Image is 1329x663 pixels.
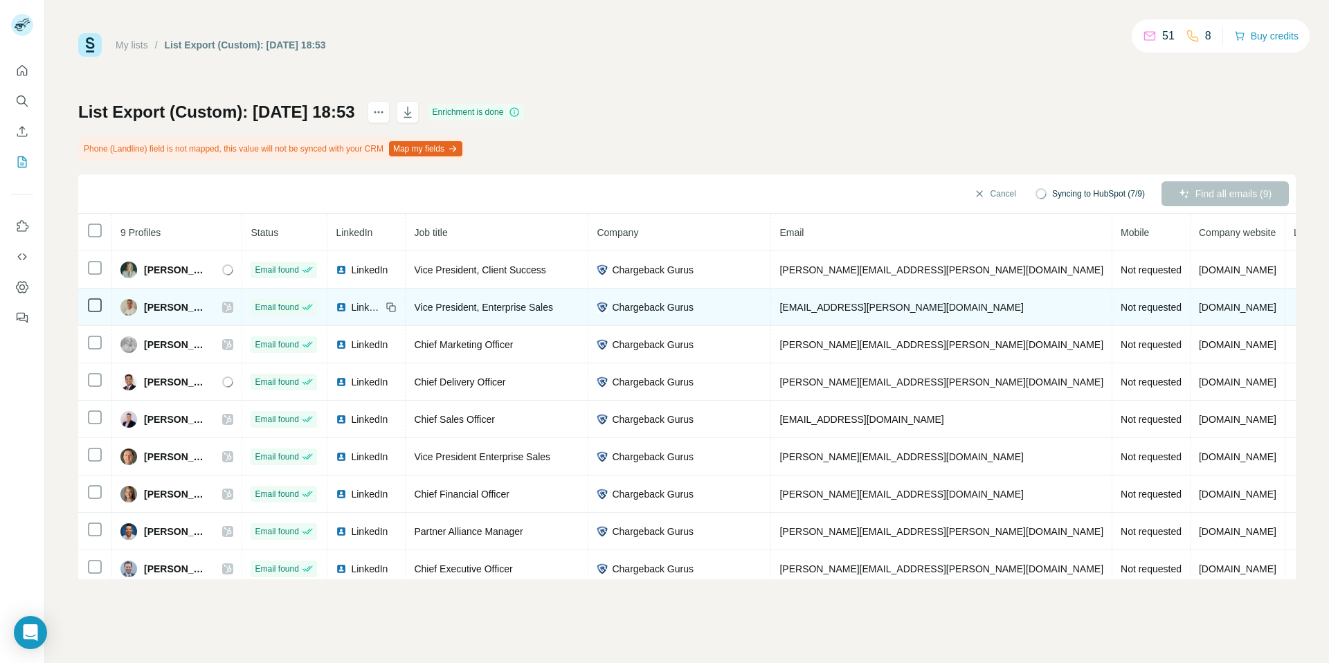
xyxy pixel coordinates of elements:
[1121,489,1182,500] span: Not requested
[779,227,804,238] span: Email
[414,339,513,350] span: Chief Marketing Officer
[336,563,347,574] img: LinkedIn logo
[11,89,33,113] button: Search
[120,448,137,465] img: Avatar
[1121,264,1182,275] span: Not requested
[612,412,694,426] span: Chargeback Gurus
[612,487,694,501] span: Chargeback Gurus
[351,450,388,464] span: LinkedIn
[144,263,208,277] span: [PERSON_NAME]
[1199,264,1276,275] span: [DOMAIN_NAME]
[144,562,208,576] span: [PERSON_NAME]
[11,14,33,36] img: Avatar
[597,264,608,275] img: company-logo
[351,263,388,277] span: LinkedIn
[120,336,137,353] img: Avatar
[612,338,694,352] span: Chargeback Gurus
[251,227,278,238] span: Status
[428,104,525,120] div: Enrichment is done
[351,525,388,538] span: LinkedIn
[779,414,943,425] span: [EMAIL_ADDRESS][DOMAIN_NAME]
[779,376,1103,388] span: [PERSON_NAME][EMAIL_ADDRESS][PERSON_NAME][DOMAIN_NAME]
[414,526,523,537] span: Partner Alliance Manager
[144,487,208,501] span: [PERSON_NAME]
[368,101,390,123] button: actions
[414,227,447,238] span: Job title
[78,137,465,161] div: Phone (Landline) field is not mapped, this value will not be synced with your CRM
[414,414,494,425] span: Chief Sales Officer
[597,526,608,537] img: company-logo
[414,489,509,500] span: Chief Financial Officer
[255,451,298,463] span: Email found
[11,305,33,330] button: Feedback
[11,214,33,239] button: Use Surfe on LinkedIn
[597,227,638,238] span: Company
[612,263,694,277] span: Chargeback Gurus
[144,525,208,538] span: [PERSON_NAME]
[351,412,388,426] span: LinkedIn
[779,526,1103,537] span: [PERSON_NAME][EMAIL_ADDRESS][PERSON_NAME][DOMAIN_NAME]
[414,451,550,462] span: Vice President Enterprise Sales
[336,489,347,500] img: LinkedIn logo
[597,489,608,500] img: company-logo
[144,338,208,352] span: [PERSON_NAME]
[1199,526,1276,537] span: [DOMAIN_NAME]
[1199,489,1276,500] span: [DOMAIN_NAME]
[1121,339,1182,350] span: Not requested
[120,486,137,502] img: Avatar
[414,302,553,313] span: Vice President, Enterprise Sales
[351,487,388,501] span: LinkedIn
[255,563,298,575] span: Email found
[144,450,208,464] span: [PERSON_NAME]
[336,339,347,350] img: LinkedIn logo
[1121,563,1182,574] span: Not requested
[351,338,388,352] span: LinkedIn
[597,451,608,462] img: company-logo
[1199,451,1276,462] span: [DOMAIN_NAME]
[120,299,137,316] img: Avatar
[78,33,102,57] img: Surfe Logo
[11,119,33,144] button: Enrich CSV
[597,414,608,425] img: company-logo
[120,561,137,577] img: Avatar
[1205,28,1211,44] p: 8
[389,141,462,156] button: Map my fields
[612,300,694,314] span: Chargeback Gurus
[612,562,694,576] span: Chargeback Gurus
[351,375,388,389] span: LinkedIn
[255,525,298,538] span: Email found
[1121,526,1182,537] span: Not requested
[14,616,47,649] div: Open Intercom Messenger
[612,375,694,389] span: Chargeback Gurus
[1121,227,1149,238] span: Mobile
[1234,26,1299,46] button: Buy credits
[1199,302,1276,313] span: [DOMAIN_NAME]
[597,302,608,313] img: company-logo
[255,413,298,426] span: Email found
[779,339,1103,350] span: [PERSON_NAME][EMAIL_ADDRESS][PERSON_NAME][DOMAIN_NAME]
[779,489,1023,500] span: [PERSON_NAME][EMAIL_ADDRESS][DOMAIN_NAME]
[120,374,137,390] img: Avatar
[336,302,347,313] img: LinkedIn logo
[779,302,1023,313] span: [EMAIL_ADDRESS][PERSON_NAME][DOMAIN_NAME]
[255,376,298,388] span: Email found
[597,376,608,388] img: company-logo
[597,339,608,350] img: company-logo
[255,301,298,314] span: Email found
[336,451,347,462] img: LinkedIn logo
[155,38,158,52] li: /
[120,227,161,238] span: 9 Profiles
[1121,451,1182,462] span: Not requested
[336,414,347,425] img: LinkedIn logo
[120,523,137,540] img: Avatar
[144,300,208,314] span: [PERSON_NAME]
[612,525,694,538] span: Chargeback Gurus
[612,450,694,464] span: Chargeback Gurus
[351,562,388,576] span: LinkedIn
[414,264,545,275] span: Vice President, Client Success
[1199,414,1276,425] span: [DOMAIN_NAME]
[1162,28,1175,44] p: 51
[255,338,298,351] span: Email found
[165,38,326,52] div: List Export (Custom): [DATE] 18:53
[1121,414,1182,425] span: Not requested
